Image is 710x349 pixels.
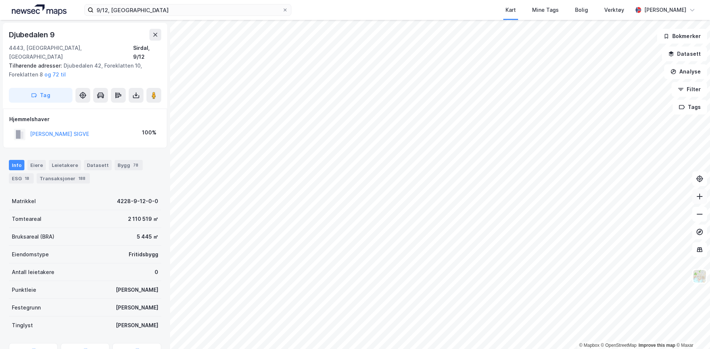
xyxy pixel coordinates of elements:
div: Eiere [27,160,46,170]
div: Kontrollprogram for chat [673,314,710,349]
div: Djubedalen 42, Foreklatten 10, Foreklatten 8 [9,61,155,79]
div: Festegrunn [12,303,41,312]
div: 2 110 519 ㎡ [128,215,158,223]
div: 18 [23,175,31,182]
div: Verktøy [604,6,624,14]
a: Improve this map [639,343,675,348]
button: Bokmerker [657,29,707,44]
button: Datasett [662,47,707,61]
button: Filter [672,82,707,97]
div: Kart [506,6,516,14]
div: Bruksareal (BRA) [12,232,54,241]
div: Datasett [84,160,112,170]
div: Fritidsbygg [129,250,158,259]
div: 188 [77,175,87,182]
div: 100% [142,128,156,137]
img: Z [693,269,707,283]
div: Matrikkel [12,197,36,206]
a: OpenStreetMap [601,343,637,348]
div: 0 [155,268,158,277]
div: [PERSON_NAME] [116,303,158,312]
div: Eiendomstype [12,250,49,259]
div: Tomteareal [12,215,41,223]
input: Søk på adresse, matrikkel, gårdeiere, leietakere eller personer [94,4,282,16]
div: Punktleie [12,285,36,294]
div: Bolig [575,6,588,14]
button: Tag [9,88,72,103]
div: Djubedalen 9 [9,29,56,41]
div: Antall leietakere [12,268,54,277]
img: logo.a4113a55bc3d86da70a041830d287a7e.svg [12,4,67,16]
div: Leietakere [49,160,81,170]
iframe: Chat Widget [673,314,710,349]
div: Sirdal, 9/12 [133,44,161,61]
div: 78 [132,161,140,169]
div: [PERSON_NAME] [116,321,158,330]
span: Tilhørende adresser: [9,62,64,69]
div: Info [9,160,24,170]
div: 4443, [GEOGRAPHIC_DATA], [GEOGRAPHIC_DATA] [9,44,133,61]
a: Mapbox [579,343,599,348]
div: Transaksjoner [37,173,90,184]
div: 4228-9-12-0-0 [117,197,158,206]
div: 5 445 ㎡ [137,232,158,241]
div: [PERSON_NAME] [644,6,686,14]
div: Bygg [115,160,143,170]
button: Tags [673,100,707,114]
div: [PERSON_NAME] [116,285,158,294]
div: ESG [9,173,34,184]
div: Tinglyst [12,321,33,330]
div: Mine Tags [532,6,559,14]
button: Analyse [664,64,707,79]
div: Hjemmelshaver [9,115,161,124]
